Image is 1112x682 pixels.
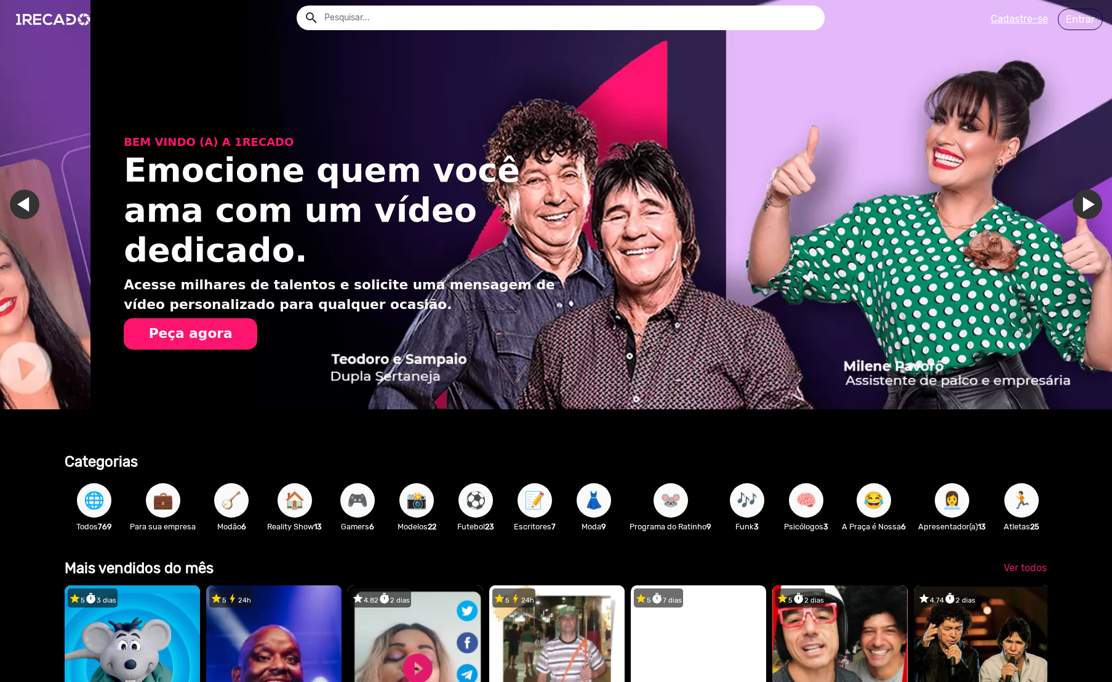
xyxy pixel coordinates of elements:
span: 🎶 [737,483,758,518]
span: 🎮 [347,483,368,518]
p: Acesse milhares de talentos e solicite uma mensagem de vídeo personalizado para qualquer ocasião. [124,275,569,315]
mat-icon: Example home icon [304,10,319,25]
span: 🏠 [284,483,305,518]
button: 📝 [518,483,552,518]
p: Escritores [511,521,558,532]
p: Todos [71,521,118,532]
button: Peça agora [124,318,257,350]
span: 🐭 [660,483,681,518]
b: 6 [901,522,906,531]
p: Psicólogos [783,521,830,532]
button: ⚽ [458,483,493,518]
p: Programa do Ratinho [630,521,711,532]
b: 769 [98,522,112,531]
b: 9 [706,522,711,531]
a: Entrar [1058,9,1103,30]
p: Gamers [334,521,381,532]
span: Ver todos [1004,562,1047,574]
span: 💼 [153,483,174,518]
p: Modão [208,521,255,532]
button: 👩‍💼 [935,483,969,518]
b: Mais vendidos do mês [65,560,214,577]
p: Futebol [452,521,499,532]
button: 😂 [857,483,891,518]
b: 23 [485,522,494,531]
u: Cadastre-se [991,13,1048,25]
p: Atletas [998,521,1045,532]
p: Moda [570,521,617,532]
button: 🏃 [1004,483,1039,518]
button: 🧠 [789,483,823,518]
p: Reality Show [267,521,322,532]
p: Funk [724,521,770,532]
button: 👗 [577,483,611,518]
input: Pesquisar... [315,6,825,30]
span: 😂 [863,483,884,518]
span: 🧠 [796,483,817,518]
b: 3 [823,522,828,531]
p: A Praça é Nossa [842,521,906,532]
button: 🎮 [340,483,375,518]
button: 🪕 [214,483,249,518]
p: Modelos [393,521,440,532]
span: 🏃 [1011,483,1032,518]
span: 🪕 [221,483,242,518]
p: Para sua empresa [130,521,196,532]
button: 💼 [146,483,180,518]
b: 13 [314,522,322,531]
button: 🐭 [654,483,688,518]
p: Apresentador(a) [918,521,986,532]
b: 6 [241,522,246,531]
b: 6 [369,522,374,531]
b: 7 [551,522,556,531]
button: Example home icon [300,6,321,28]
span: 📝 [524,483,545,518]
b: 25 [1030,522,1039,531]
button: 🌐 [77,483,111,518]
button: 🏠 [278,483,312,518]
span: 🌐 [84,483,105,518]
a: Ir para o slide anterior [100,190,130,219]
span: 👩‍💼 [942,483,962,518]
b: Categorias [65,453,138,470]
b: 22 [428,522,436,531]
b: 9 [601,522,606,531]
h1: Emocione quem você ama com um vídeo dedicado. [124,150,569,270]
a: Ir para o próximo slide [51,190,81,219]
b: 13 [978,522,986,531]
span: ⚽ [465,483,486,518]
span: 👗 [583,483,604,518]
p: BEM VINDO (A) A 1RECADO [124,134,569,150]
span: 📸 [406,483,427,518]
button: 📸 [399,483,434,518]
button: 🎶 [730,483,764,518]
b: 3 [754,522,759,531]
